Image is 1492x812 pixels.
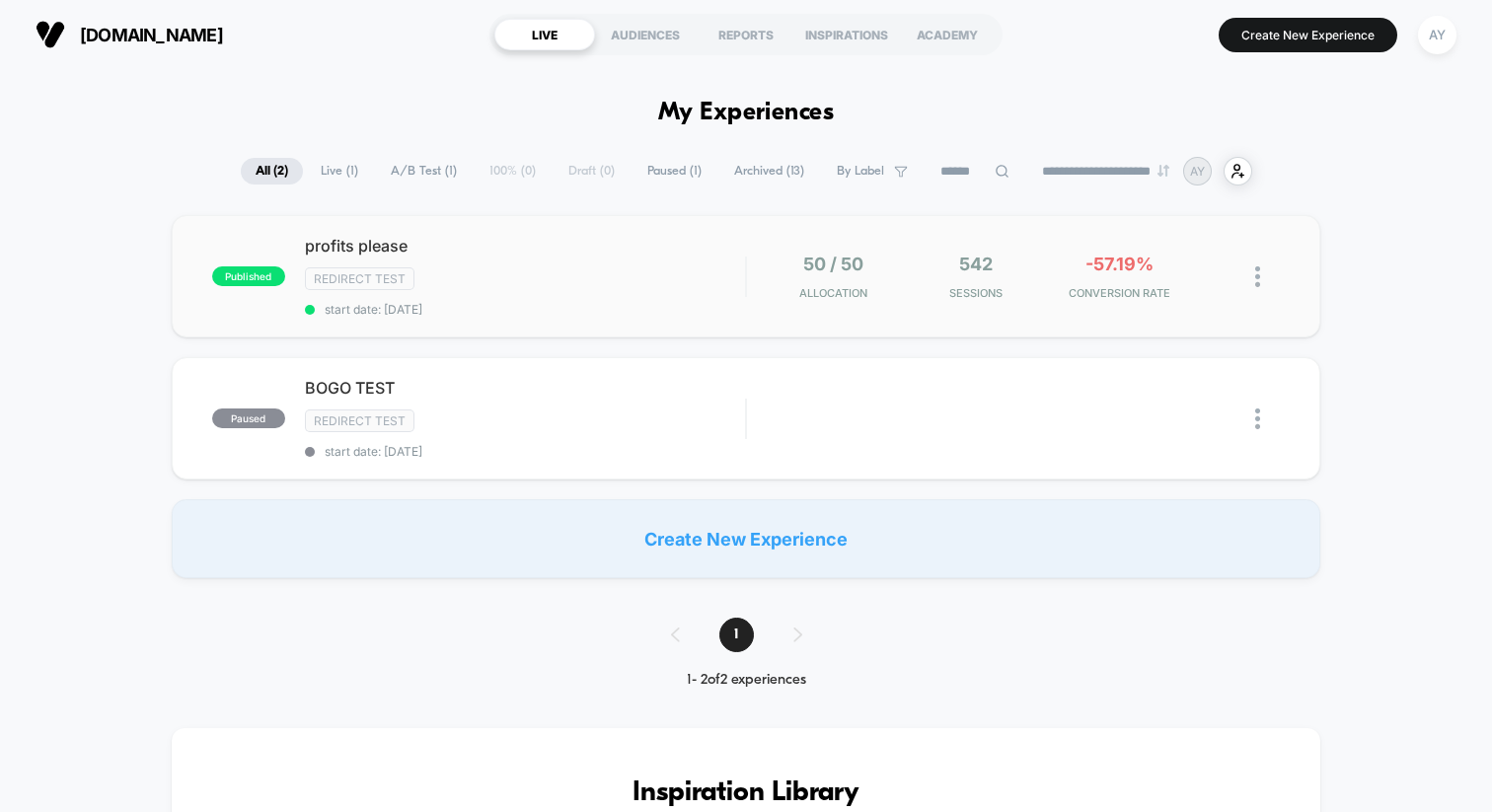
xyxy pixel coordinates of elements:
[305,409,414,432] span: Redirect Test
[595,19,696,50] div: AUDIENCES
[959,254,993,274] span: 542
[1255,408,1260,429] img: close
[658,99,835,127] h1: My Experiences
[80,25,223,45] span: [DOMAIN_NAME]
[633,158,716,185] span: Paused ( 1 )
[651,672,842,689] div: 1 - 2 of 2 experiences
[1255,266,1260,287] img: close
[305,378,745,398] span: BOGO TEST
[305,444,745,459] span: start date: [DATE]
[803,254,863,274] span: 50 / 50
[305,302,745,317] span: start date: [DATE]
[1412,15,1462,55] button: AY
[305,236,745,256] span: profits please
[799,286,867,300] span: Allocation
[1418,16,1456,54] div: AY
[36,20,65,49] img: Visually logo
[241,158,303,185] span: All ( 2 )
[719,618,754,652] span: 1
[1157,165,1169,177] img: end
[1085,254,1154,274] span: -57.19%
[172,499,1320,578] div: Create New Experience
[305,267,414,290] span: Redirect Test
[231,777,1261,809] h3: Inspiration Library
[212,408,285,428] span: paused
[376,158,472,185] span: A/B Test ( 1 )
[1053,286,1186,300] span: CONVERSION RATE
[910,286,1043,300] span: Sessions
[696,19,796,50] div: REPORTS
[719,158,819,185] span: Archived ( 13 )
[494,19,595,50] div: LIVE
[796,19,897,50] div: INSPIRATIONS
[306,158,373,185] span: Live ( 1 )
[1190,164,1205,179] p: AY
[837,164,884,179] span: By Label
[1219,18,1397,52] button: Create New Experience
[212,266,285,286] span: published
[30,19,229,50] button: [DOMAIN_NAME]
[897,19,998,50] div: ACADEMY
